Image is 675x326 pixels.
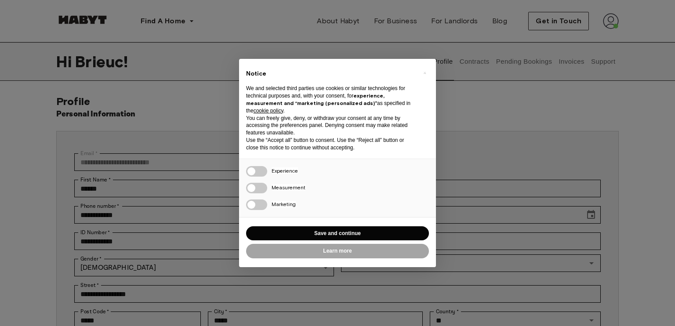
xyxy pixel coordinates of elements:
button: Learn more [246,244,429,258]
p: You can freely give, deny, or withdraw your consent at any time by accessing the preferences pane... [246,115,415,137]
a: cookie policy [254,108,283,114]
h2: Notice [246,69,415,78]
strong: experience, measurement and “marketing (personalized ads)” [246,92,385,106]
p: Use the “Accept all” button to consent. Use the “Reject all” button or close this notice to conti... [246,137,415,152]
span: Measurement [272,184,305,191]
span: Marketing [272,201,296,207]
span: × [423,68,426,78]
span: Experience [272,167,298,174]
button: Close this notice [417,66,432,80]
p: We and selected third parties use cookies or similar technologies for technical purposes and, wit... [246,85,415,114]
button: Save and continue [246,226,429,241]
